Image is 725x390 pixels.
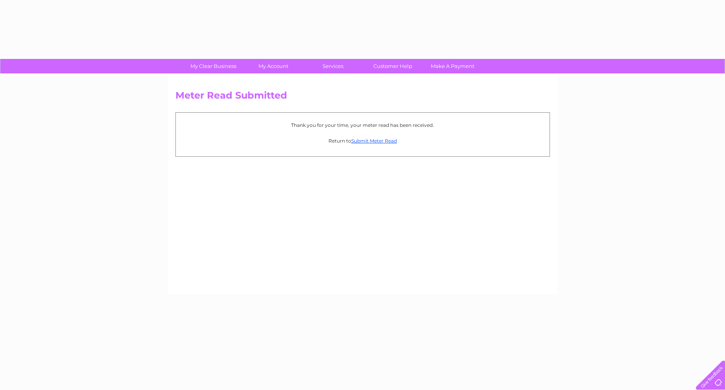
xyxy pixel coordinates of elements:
[301,59,365,73] a: Services
[181,59,246,73] a: My Clear Business
[360,59,425,73] a: Customer Help
[180,121,546,129] p: Thank you for your time, your meter read has been received.
[241,59,306,73] a: My Account
[351,138,397,144] a: Submit Meter Read
[175,90,550,105] h2: Meter Read Submitted
[180,137,546,145] p: Return to
[420,59,485,73] a: Make A Payment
